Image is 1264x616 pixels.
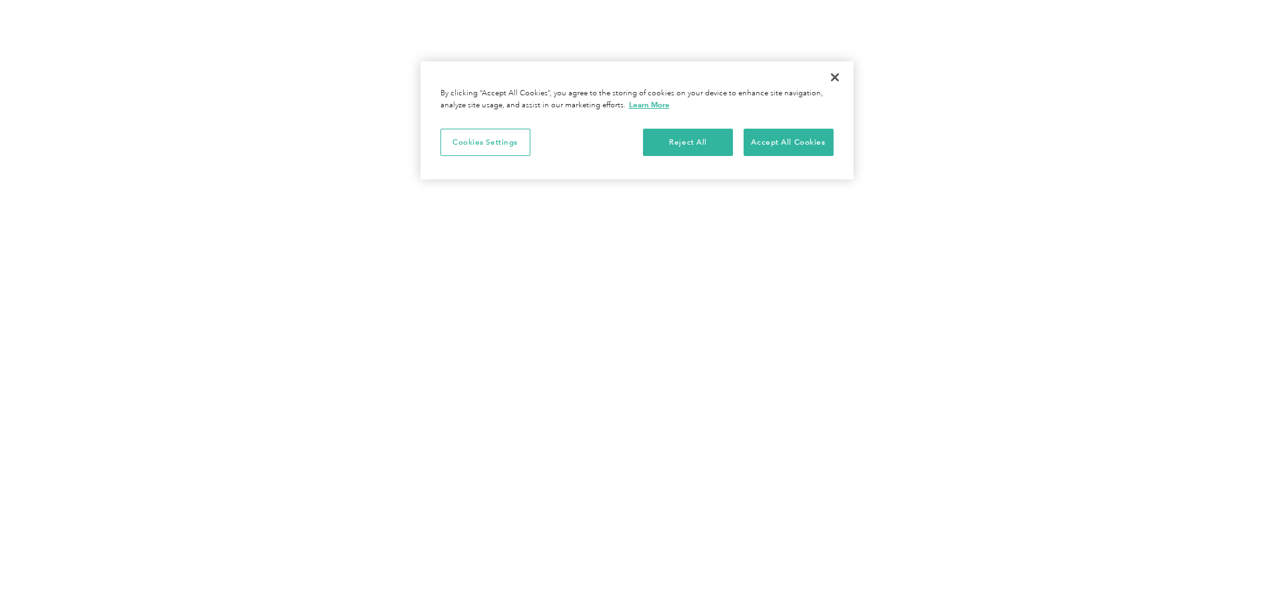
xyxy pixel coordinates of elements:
[744,129,834,157] button: Accept All Cookies
[440,129,530,157] button: Cookies Settings
[420,61,854,179] div: Cookie banner
[643,129,733,157] button: Reject All
[629,100,670,109] a: More information about your privacy, opens in a new tab
[440,88,834,111] div: By clicking “Accept All Cookies”, you agree to the storing of cookies on your device to enhance s...
[420,61,854,179] div: Privacy
[820,63,850,92] button: Close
